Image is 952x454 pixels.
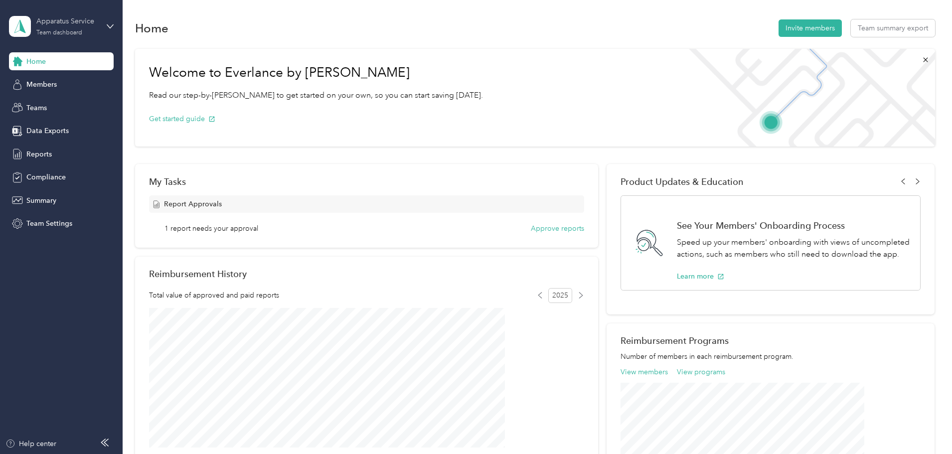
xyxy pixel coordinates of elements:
[677,367,725,377] button: View programs
[149,65,483,81] h1: Welcome to Everlance by [PERSON_NAME]
[135,23,168,33] h1: Home
[149,269,247,279] h2: Reimbursement History
[26,79,57,90] span: Members
[531,223,584,234] button: Approve reports
[5,439,56,449] button: Help center
[149,176,584,187] div: My Tasks
[36,30,82,36] div: Team dashboard
[621,335,921,346] h2: Reimbursement Programs
[677,220,910,231] h1: See Your Members' Onboarding Process
[26,218,72,229] span: Team Settings
[26,103,47,113] span: Teams
[779,19,842,37] button: Invite members
[621,351,921,362] p: Number of members in each reimbursement program.
[677,271,724,282] button: Learn more
[26,195,56,206] span: Summary
[36,16,99,26] div: Apparatus Service
[149,114,215,124] button: Get started guide
[621,367,668,377] button: View members
[677,236,910,261] p: Speed up your members' onboarding with views of uncompleted actions, such as members who still ne...
[149,89,483,102] p: Read our step-by-[PERSON_NAME] to get started on your own, so you can start saving [DATE].
[164,199,222,209] span: Report Approvals
[26,56,46,67] span: Home
[26,172,66,182] span: Compliance
[26,149,52,159] span: Reports
[851,19,935,37] button: Team summary export
[164,223,258,234] span: 1 report needs your approval
[896,398,952,454] iframe: Everlance-gr Chat Button Frame
[548,288,572,303] span: 2025
[679,49,935,147] img: Welcome to everlance
[149,290,279,301] span: Total value of approved and paid reports
[26,126,69,136] span: Data Exports
[621,176,744,187] span: Product Updates & Education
